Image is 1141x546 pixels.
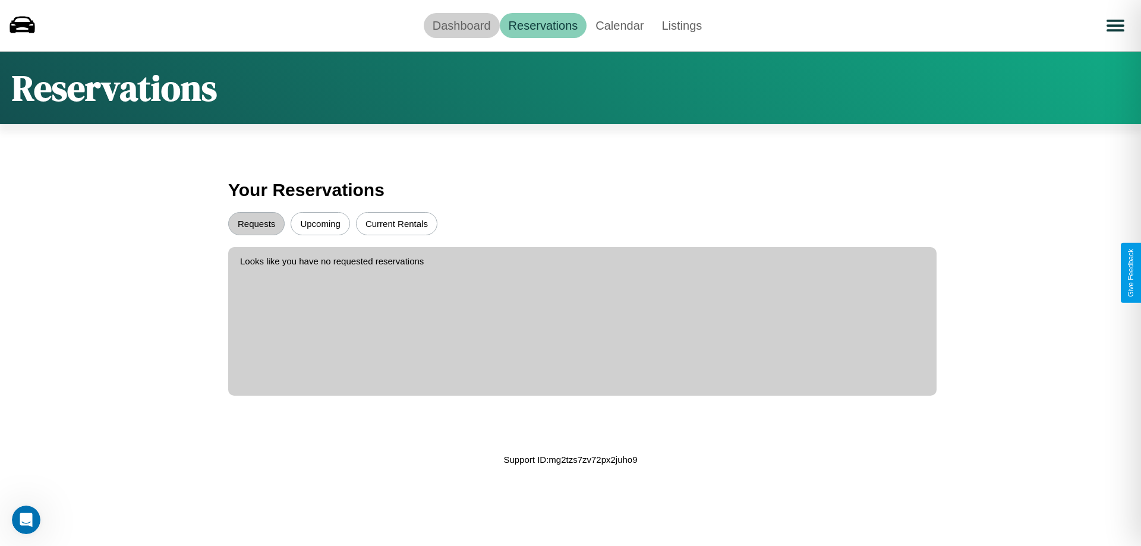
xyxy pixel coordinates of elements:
[228,212,285,235] button: Requests
[12,64,217,112] h1: Reservations
[356,212,437,235] button: Current Rentals
[653,13,711,38] a: Listings
[291,212,350,235] button: Upcoming
[500,13,587,38] a: Reservations
[424,13,500,38] a: Dashboard
[503,452,637,468] p: Support ID: mg2tzs7zv72px2juho9
[1099,9,1132,42] button: Open menu
[240,253,925,269] p: Looks like you have no requested reservations
[228,174,913,206] h3: Your Reservations
[587,13,653,38] a: Calendar
[1127,249,1135,297] div: Give Feedback
[12,506,40,534] iframe: Intercom live chat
